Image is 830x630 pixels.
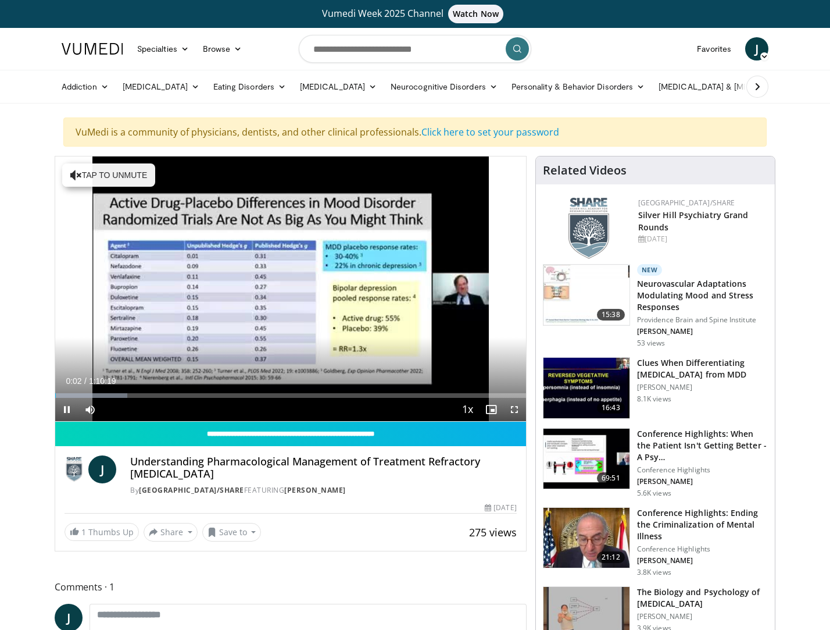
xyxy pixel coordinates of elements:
[637,357,768,380] h3: Clues When Differentiating [MEDICAL_DATA] from MDD
[543,163,627,177] h4: Related Videos
[62,163,155,187] button: Tap to unmute
[84,376,87,386] span: /
[638,234,765,244] div: [DATE]
[503,398,526,421] button: Fullscreen
[652,75,818,98] a: [MEDICAL_DATA] & [MEDICAL_DATA]
[62,43,123,55] img: VuMedi Logo
[637,507,768,542] h3: Conference Highlights: Ending the Criminalization of Mental Illness
[130,455,517,480] h4: Understanding Pharmacological Management of Treatment Refractory [MEDICAL_DATA]
[638,198,735,208] a: [GEOGRAPHIC_DATA]/SHARE
[63,118,767,147] div: VuMedi is a community of physicians, dentists, and other clinical professionals.
[55,393,526,398] div: Progress Bar
[543,508,629,568] img: 1419e6f0-d69a-482b-b3ae-1573189bf46e.150x105_q85_crop-smart_upscale.jpg
[293,75,384,98] a: [MEDICAL_DATA]
[130,37,196,60] a: Specialties
[637,383,768,392] p: [PERSON_NAME]
[202,523,262,542] button: Save to
[55,579,527,595] span: Comments 1
[637,264,663,276] p: New
[543,428,768,498] a: 69:51 Conference Highlights: When the Patient Isn't Getting Better - A Psy… Conference Highlights...
[78,398,102,421] button: Mute
[448,5,503,23] span: Watch Now
[637,339,666,348] p: 53 views
[543,357,768,419] a: 16:43 Clues When Differentiating [MEDICAL_DATA] from MDD [PERSON_NAME] 8.1K views
[421,126,559,138] a: Click here to set your password
[637,465,768,475] p: Conference Highlights
[637,394,671,404] p: 8.1K views
[637,428,768,463] h3: Conference Highlights: When the Patient Isn't Getting Better - A Psy…
[89,376,116,386] span: 1:10:19
[597,472,625,484] span: 69:51
[568,198,609,259] img: f8aaeb6d-318f-4fcf-bd1d-54ce21f29e87.png.150x105_q85_autocrop_double_scale_upscale_version-0.2.png
[65,455,84,483] img: Silver Hill Hospital/SHARE
[745,37,768,60] a: J
[543,358,629,418] img: a6520382-d332-4ed3-9891-ee688fa49237.150x105_q85_crop-smart_upscale.jpg
[88,455,116,483] a: J
[637,477,768,486] p: [PERSON_NAME]
[55,398,78,421] button: Pause
[144,523,198,542] button: Share
[690,37,738,60] a: Favorites
[196,37,249,60] a: Browse
[637,278,768,313] h3: Neurovascular Adaptations Modulating Mood and Stress Responses
[456,398,480,421] button: Playback Rate
[637,568,671,577] p: 3.8K views
[55,156,526,422] video-js: Video Player
[637,315,768,325] p: Providence Brain and Spine Institute
[597,551,625,563] span: 21:12
[81,526,86,538] span: 1
[65,523,139,541] a: 1 Thumbs Up
[384,75,505,98] a: Neurocognitive Disorders
[637,586,768,610] h3: The Biology and Psychology of [MEDICAL_DATA]
[505,75,652,98] a: Personality & Behavior Disorders
[597,309,625,321] span: 15:38
[116,75,206,98] a: [MEDICAL_DATA]
[637,612,768,621] p: [PERSON_NAME]
[543,507,768,577] a: 21:12 Conference Highlights: Ending the Criminalization of Mental Illness Conference Highlights [...
[55,75,116,98] a: Addiction
[206,75,293,98] a: Eating Disorders
[543,264,768,348] a: 15:38 New Neurovascular Adaptations Modulating Mood and Stress Responses Providence Brain and Spi...
[638,209,749,233] a: Silver Hill Psychiatry Grand Rounds
[543,265,629,325] img: 4562edde-ec7e-4758-8328-0659f7ef333d.150x105_q85_crop-smart_upscale.jpg
[299,35,531,63] input: Search topics, interventions
[63,5,767,23] a: Vumedi Week 2025 ChannelWatch Now
[543,429,629,489] img: 4362ec9e-0993-4580-bfd4-8e18d57e1d49.150x105_q85_crop-smart_upscale.jpg
[469,525,517,539] span: 275 views
[637,544,768,554] p: Conference Highlights
[597,402,625,414] span: 16:43
[637,327,768,336] p: [PERSON_NAME]
[139,485,244,495] a: [GEOGRAPHIC_DATA]/SHARE
[637,489,671,498] p: 5.6K views
[284,485,346,495] a: [PERSON_NAME]
[480,398,503,421] button: Enable picture-in-picture mode
[66,376,81,386] span: 0:02
[637,556,768,565] p: [PERSON_NAME]
[130,485,517,496] div: By FEATURING
[485,503,516,513] div: [DATE]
